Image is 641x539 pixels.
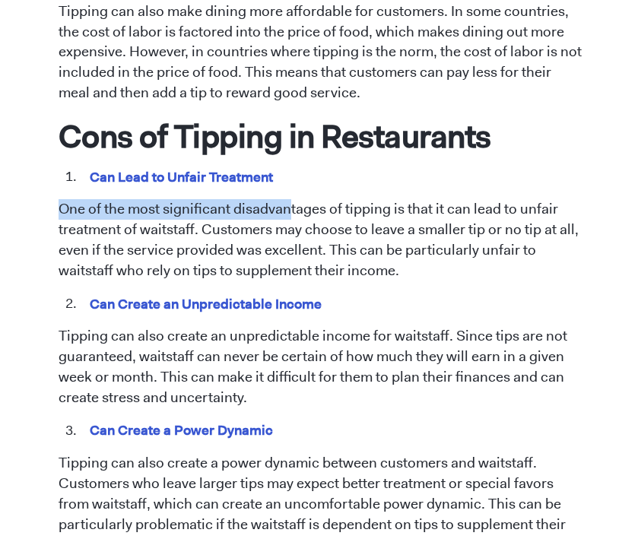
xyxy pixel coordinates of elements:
h1: Cons of Tipping in Restaurants [59,116,583,156]
mark: Can Lead to Unfair Treatment [87,165,276,189]
mark: Can Create a Power Dynamic [87,418,276,442]
p: Tipping can also create an unpredictable income for waitstaff. Since tips are not guaranteed, wai... [59,326,583,408]
p: One of the most significant disadvantages of tipping is that it can lead to unfair treatment of w... [59,199,583,281]
mark: Can Create an Unpredictable Income [87,292,325,315]
p: Tipping can also make dining more affordable for customers. In some countries, the cost of labor ... [59,2,583,104]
